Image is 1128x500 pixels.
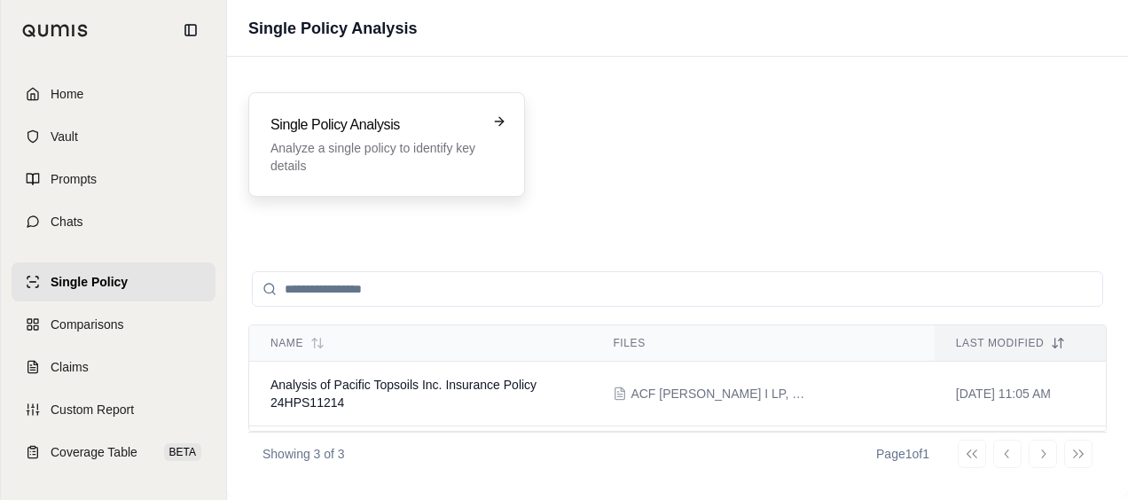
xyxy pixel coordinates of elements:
td: [DATE] 03:20 PM [935,426,1106,491]
img: Qumis Logo [22,24,89,37]
h3: Single Policy Analysis [270,114,478,136]
button: Collapse sidebar [176,16,205,44]
span: ACF Finco I LP, as administrative agent, ISAO_Pacific Topsoils Inc..pdf [631,385,808,402]
th: Files [591,325,934,362]
span: Single Policy [51,273,128,291]
a: Vault [12,117,215,156]
span: Custom Report [51,401,134,418]
a: Claims [12,348,215,387]
a: Chats [12,202,215,241]
div: Name [270,336,570,350]
h1: Single Policy Analysis [248,16,417,41]
a: Coverage TableBETA [12,433,215,472]
p: Showing 3 of 3 [262,445,345,463]
div: Page 1 of 1 [876,445,929,463]
span: BETA [164,443,201,461]
a: Prompts [12,160,215,199]
span: Comparisons [51,316,123,333]
span: Vault [51,128,78,145]
span: Chats [51,213,83,230]
span: Analysis of Pacific Topsoils Inc. Insurance Policy 24HPS11214 [270,378,537,410]
a: Home [12,74,215,113]
span: Home [51,85,83,103]
span: Claims [51,358,89,376]
a: Single Policy [12,262,215,301]
div: Last modified [956,336,1085,350]
td: [DATE] 11:05 AM [935,362,1106,426]
a: Comparisons [12,305,215,344]
span: Prompts [51,170,97,188]
span: Coverage Table [51,443,137,461]
p: Analyze a single policy to identify key details [270,139,478,175]
a: Custom Report [12,390,215,429]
